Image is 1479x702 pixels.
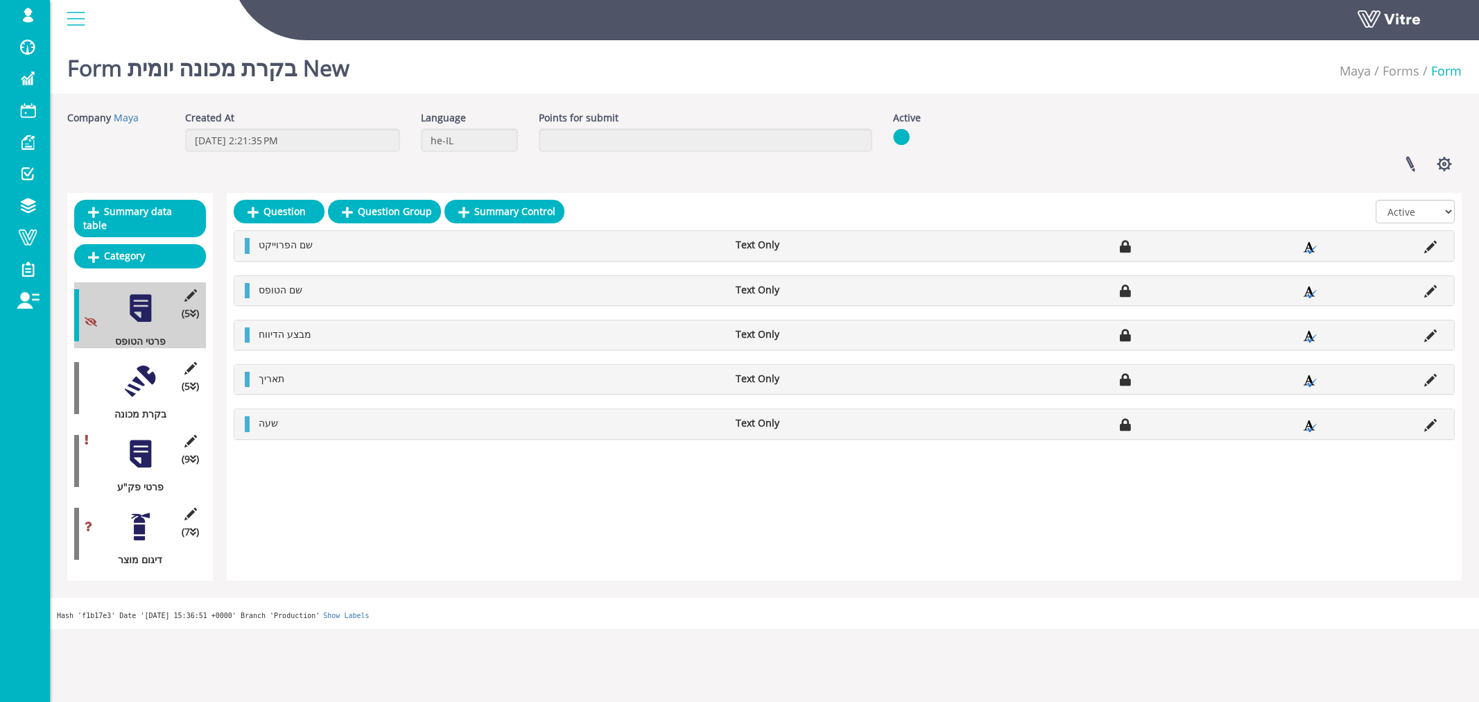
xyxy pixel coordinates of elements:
[259,416,278,429] span: שעה
[74,334,196,348] div: פרטי הטופס
[182,452,199,466] span: (9 )
[259,327,311,341] span: מבצע הדיווח
[444,200,564,223] a: Summary Control
[182,525,199,539] span: (7 )
[67,111,111,125] label: Company
[1383,62,1419,79] a: Forms
[259,238,313,251] span: שם הפרוייקט
[328,200,441,223] a: Question Group
[57,612,320,619] span: Hash 'f1b17e3' Date '[DATE] 15:36:51 +0000' Branch 'Production'
[234,200,325,223] a: Question
[114,111,139,124] a: Maya
[67,35,349,94] h1: Form בקרת מכונה יומית New
[74,407,196,421] div: בקרת מכונה
[729,416,908,430] li: Text Only
[1340,62,1371,79] a: Maya
[729,283,908,297] li: Text Only
[893,128,910,146] img: yes
[74,480,196,494] div: פרטי פק"ע
[74,553,196,567] div: דיגום מוצר
[729,372,908,386] li: Text Only
[1419,62,1462,80] li: Form
[539,111,619,125] label: Points for submit
[259,372,284,385] span: תאריך
[182,307,199,320] span: (5 )
[74,244,206,268] a: Category
[729,238,908,252] li: Text Only
[729,327,908,341] li: Text Only
[421,111,466,125] label: Language
[893,111,921,125] label: Active
[185,111,234,125] label: Created At
[259,283,302,296] span: שם הטופס
[323,612,369,619] a: Show Labels
[182,379,199,393] span: (5 )
[74,200,206,237] a: Summary data table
